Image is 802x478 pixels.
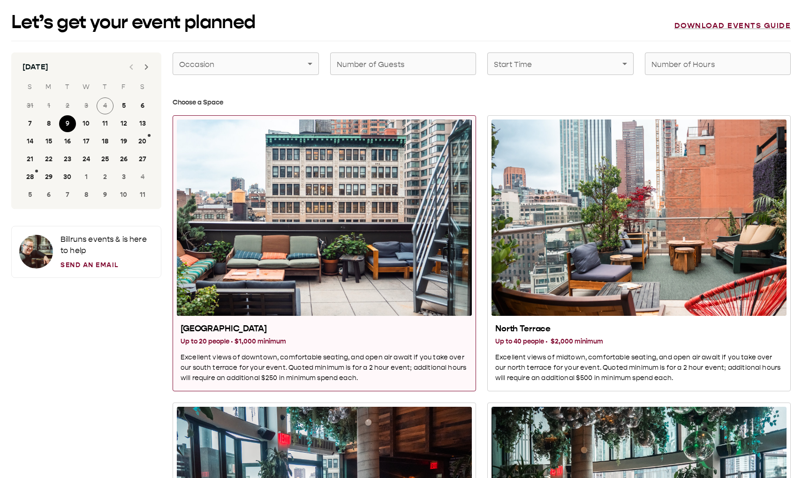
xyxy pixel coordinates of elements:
button: 1 [78,169,95,186]
button: 10 [78,115,95,132]
button: 17 [78,133,95,150]
h3: Choose a Space [173,97,791,108]
button: 5 [22,187,38,203]
button: 28 [22,169,38,186]
button: 22 [40,151,57,168]
h3: Up to 20 people · $1,000 minimum [181,336,468,347]
button: 10 [115,187,132,203]
span: Saturday [134,78,151,97]
button: 29 [40,169,57,186]
span: Tuesday [59,78,76,97]
a: Send an Email [61,260,153,270]
button: 20 [134,133,151,150]
button: 16 [59,133,76,150]
button: 12 [115,115,132,132]
h1: Let’s get your event planned [11,11,256,33]
button: 30 [59,169,76,186]
button: 19 [115,133,132,150]
button: 18 [97,133,113,150]
a: Download events guide [674,21,791,30]
button: 23 [59,151,76,168]
span: Sunday [22,78,38,97]
h2: North Terrace [495,323,783,335]
h3: Up to 40 people · $2,000 minimum [495,336,783,347]
span: Wednesday [78,78,95,97]
button: 6 [40,187,57,203]
button: Next month [137,58,156,76]
button: 2 [97,169,113,186]
button: 25 [97,151,113,168]
button: 27 [134,151,151,168]
p: Excellent views of midtown, comfortable seating, and open air await if you take over our north te... [495,352,783,383]
div: [DATE] [23,61,48,73]
button: 5 [115,97,132,114]
button: 9 [97,187,113,203]
button: South Terrace [173,115,476,391]
button: 7 [22,115,38,132]
button: 14 [22,133,38,150]
button: 24 [78,151,95,168]
button: 7 [59,187,76,203]
button: 8 [40,115,57,132]
button: 9 [59,115,76,132]
button: 11 [97,115,113,132]
button: North Terrace [487,115,791,391]
p: Bill runs events & is here to help [61,234,153,256]
button: 11 [134,187,151,203]
button: 8 [78,187,95,203]
button: 15 [40,133,57,150]
button: 26 [115,151,132,168]
button: 3 [115,169,132,186]
button: 21 [22,151,38,168]
span: Monday [40,78,57,97]
p: Excellent views of downtown, comfortable seating, and open air await if you take over our south t... [181,352,468,383]
h2: [GEOGRAPHIC_DATA] [181,323,468,335]
span: Thursday [97,78,113,97]
button: 6 [134,97,151,114]
span: Friday [115,78,132,97]
button: 13 [134,115,151,132]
